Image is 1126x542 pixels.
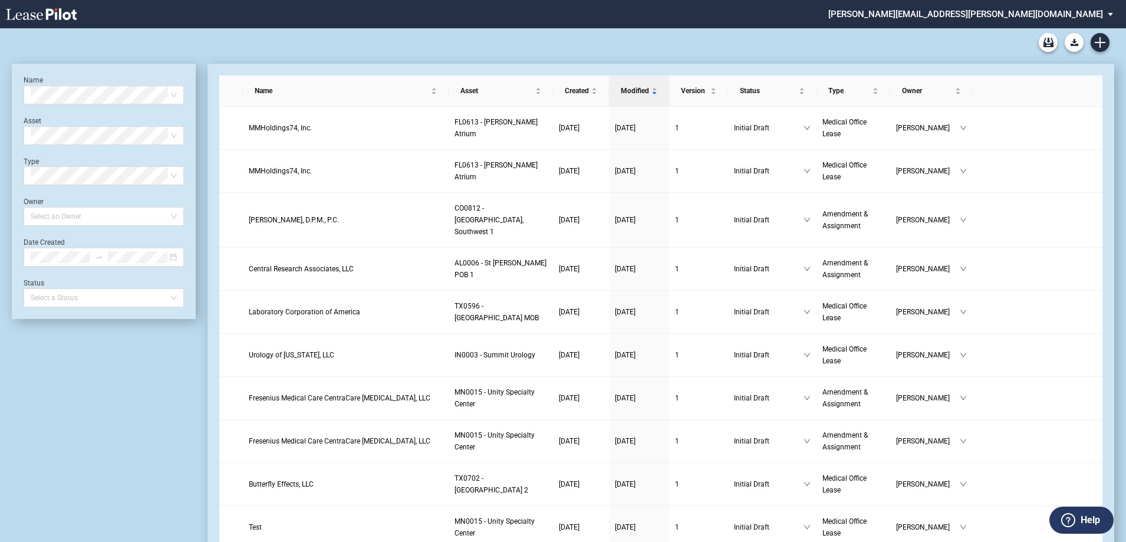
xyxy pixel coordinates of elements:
span: Medical Office Lease [822,161,867,181]
a: MMHoldings74, Inc. [249,122,443,134]
span: down [804,124,811,132]
span: [DATE] [615,124,636,132]
span: [PERSON_NAME] [896,214,960,226]
span: down [960,438,967,445]
span: [DATE] [615,265,636,273]
span: Name [255,85,429,97]
a: [DATE] [559,478,603,490]
a: MMHoldings74, Inc. [249,165,443,177]
span: Test [249,523,262,531]
a: 1 [675,306,722,318]
span: down [960,352,967,359]
a: 1 [675,214,722,226]
th: Name [243,75,449,107]
a: Test [249,521,443,533]
span: Amendment & Assignment [822,259,868,279]
a: [DATE] [615,478,663,490]
span: down [960,216,967,224]
span: [PERSON_NAME] [896,306,960,318]
span: [PERSON_NAME] [896,521,960,533]
span: [DATE] [615,351,636,359]
a: [DATE] [559,165,603,177]
label: Owner [24,198,44,206]
a: 1 [675,349,722,361]
a: Medical Office Lease [822,159,884,183]
a: 1 [675,263,722,275]
a: TX0596 - [GEOGRAPHIC_DATA] MOB [455,300,547,324]
a: Amendment & Assignment [822,257,884,281]
span: TX0702 - West Houston Medical 2 [455,474,528,494]
span: Initial Draft [734,263,804,275]
span: [PERSON_NAME] [896,122,960,134]
a: [DATE] [559,122,603,134]
a: Butterfly Effects, LLC [249,478,443,490]
span: Fresenius Medical Care CentraCare Dialysis, LLC [249,437,430,445]
span: [DATE] [615,394,636,402]
a: TX0702 - [GEOGRAPHIC_DATA] 2 [455,472,547,496]
th: Created [553,75,609,107]
span: to [95,253,103,261]
span: Owner [902,85,953,97]
a: [DATE] [559,214,603,226]
span: down [960,395,967,402]
a: FL0613 - [PERSON_NAME] Atrium [455,116,547,140]
span: swap-right [95,253,103,261]
a: MN0015 - Unity Specialty Center [455,515,547,539]
label: Name [24,76,43,84]
th: Asset [449,75,553,107]
button: Download Blank Form [1065,33,1084,52]
a: MN0015 - Unity Specialty Center [455,429,547,453]
th: Status [728,75,816,107]
a: Archive [1039,33,1058,52]
span: MMHoldings74, Inc. [249,124,312,132]
span: Created [565,85,589,97]
a: Laboratory Corporation of America [249,306,443,318]
span: [DATE] [615,480,636,488]
span: [DATE] [559,437,580,445]
span: 1 [675,480,679,488]
a: 1 [675,392,722,404]
span: Initial Draft [734,478,804,490]
a: [DATE] [559,263,603,275]
span: [DATE] [559,308,580,316]
span: [PERSON_NAME] [896,392,960,404]
span: Amendment & Assignment [822,210,868,230]
span: 1 [675,437,679,445]
span: TX0596 - North Hills MOB [455,302,539,322]
span: Keith A. Naftulin, D.P.M., P.C. [249,216,339,224]
span: [DATE] [615,216,636,224]
th: Version [669,75,728,107]
span: Version [681,85,708,97]
span: down [960,265,967,272]
a: Medical Office Lease [822,515,884,539]
a: Medical Office Lease [822,472,884,496]
a: Central Research Associates, LLC [249,263,443,275]
span: 1 [675,523,679,531]
span: Modified [621,85,649,97]
span: down [804,308,811,316]
span: Asset [460,85,533,97]
a: Fresenius Medical Care CentraCare [MEDICAL_DATA], LLC [249,435,443,447]
a: 1 [675,521,722,533]
span: [PERSON_NAME] [896,349,960,361]
span: down [960,124,967,132]
a: [DATE] [615,214,663,226]
span: [DATE] [615,437,636,445]
span: [PERSON_NAME] [896,165,960,177]
span: 1 [675,216,679,224]
a: [DATE] [559,392,603,404]
span: [DATE] [559,216,580,224]
a: IN0003 - Summit Urology [455,349,547,361]
span: [DATE] [559,480,580,488]
span: down [804,265,811,272]
a: Medical Office Lease [822,116,884,140]
button: Help [1049,507,1114,534]
span: [DATE] [559,394,580,402]
a: [DATE] [559,521,603,533]
span: Status [740,85,796,97]
span: down [804,167,811,175]
span: Initial Draft [734,349,804,361]
a: [DATE] [615,435,663,447]
a: 1 [675,478,722,490]
span: down [804,438,811,445]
